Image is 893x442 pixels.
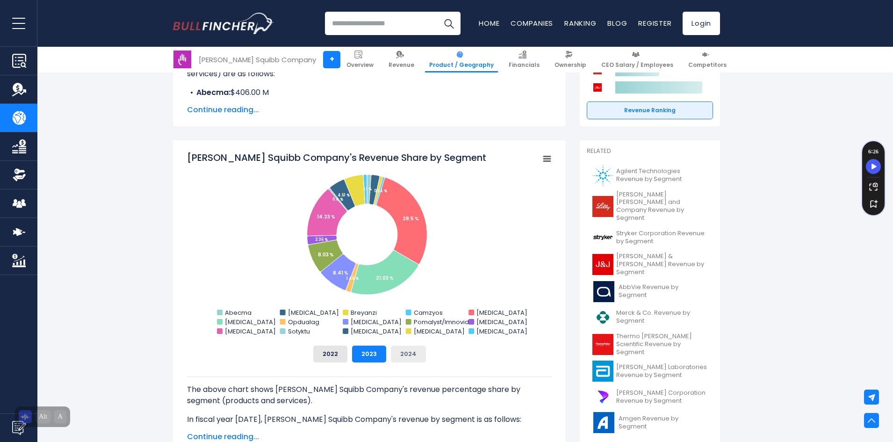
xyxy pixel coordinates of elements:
a: CEO Salary / Employees [597,47,677,72]
tspan: 28.5 % [403,215,419,222]
a: Revenue [384,47,418,72]
button: Search [437,12,461,35]
a: Login [683,12,720,35]
text: [MEDICAL_DATA] [351,318,402,326]
span: Ownership [555,61,586,69]
text: [MEDICAL_DATA] [351,327,402,336]
a: Go to homepage [173,13,274,34]
span: [PERSON_NAME] Laboratories Revenue by Segment [616,363,707,379]
tspan: 14.23 % [317,213,335,220]
img: MRK logo [592,307,613,328]
a: Competitors [684,47,731,72]
span: CEO Salary / Employees [601,61,673,69]
a: [PERSON_NAME] Laboratories Revenue by Segment [587,358,713,384]
tspan: [PERSON_NAME] Squibb Company's Revenue Share by Segment [187,151,486,164]
text: Camzyos [414,308,443,317]
img: A logo [592,165,613,186]
a: AbbVie Revenue by Segment [587,279,713,304]
p: In fiscal year [DATE], [PERSON_NAME] Squibb Company's revenue by segment is as follows: [187,414,552,425]
a: Companies [511,18,553,28]
p: Related [587,147,713,155]
text: [MEDICAL_DATA] [414,327,465,336]
img: ABT logo [592,361,613,382]
tspan: 1.46 % [346,276,359,281]
span: [PERSON_NAME] & [PERSON_NAME] Revenue by Segment [616,253,707,276]
a: Product / Geography [425,47,498,72]
text: [MEDICAL_DATA] [225,327,276,336]
span: AbbVie Revenue by Segment [619,283,707,299]
a: Amgen Revenue by Segment [587,410,713,435]
a: [PERSON_NAME] & [PERSON_NAME] Revenue by Segment [587,250,713,279]
text: Sotyktu [288,327,310,336]
text: [MEDICAL_DATA] [476,308,527,317]
span: Revenue [389,61,414,69]
img: Bullfincher logo [173,13,274,34]
text: Pomalyst/Imnovid [414,318,469,326]
div: [PERSON_NAME] Squibb Company [199,54,316,65]
a: Merck & Co. Revenue by Segment [587,304,713,330]
a: Stryker Corporation Revenue by Segment [587,225,713,250]
span: Agilent Technologies Revenue by Segment [616,167,707,183]
a: Revenue Ranking [587,101,713,119]
svg: Bristol-Myers Squibb Company's Revenue Share by Segment [187,151,552,338]
a: Agilent Technologies Revenue by Segment [587,163,713,188]
img: SYK logo [592,227,613,248]
a: [PERSON_NAME] Corporation Revenue by Segment [587,384,713,410]
span: Competitors [688,61,727,69]
text: Abecma [225,308,252,317]
img: ABBV logo [592,281,616,302]
span: Product / Geography [429,61,494,69]
text: Opdualag [288,318,319,326]
img: Johnson & Johnson competitors logo [591,81,604,94]
a: Home [479,18,499,28]
tspan: 0.54 % [374,188,387,194]
button: 2022 [313,346,347,362]
text: [MEDICAL_DATA] [476,318,527,326]
tspan: 8.03 % [318,251,334,258]
text: [MEDICAL_DATA] [288,308,339,317]
img: AMGN logo [592,412,616,433]
span: Financials [509,61,540,69]
button: 2024 [391,346,426,362]
a: Ranking [564,18,596,28]
img: TMO logo [592,334,613,355]
a: Overview [342,47,378,72]
img: DHR logo [592,386,613,407]
a: [PERSON_NAME] [PERSON_NAME] and Company Revenue by Segment [587,188,713,225]
img: Ownership [12,168,26,182]
tspan: 8.41 % [333,269,348,276]
a: Financials [504,47,544,72]
img: LLY logo [592,196,613,217]
span: [PERSON_NAME] [PERSON_NAME] and Company Revenue by Segment [616,191,707,223]
button: 2023 [352,346,386,362]
li: $406.00 M [187,87,552,98]
a: Ownership [550,47,591,72]
p: The above chart shows [PERSON_NAME] Squibb Company's revenue percentage share by segment (product... [187,384,552,406]
span: Stryker Corporation Revenue by Segment [616,230,707,246]
span: Amgen Revenue by Segment [619,415,707,431]
img: BMY logo [173,51,191,68]
text: [MEDICAL_DATA] [476,327,527,336]
span: Continue reading... [187,104,552,116]
a: Thermo [PERSON_NAME] Scientific Revenue by Segment [587,330,713,359]
a: Register [638,18,671,28]
span: Overview [346,61,374,69]
span: Thermo [PERSON_NAME] Scientific Revenue by Segment [616,333,707,356]
a: Blog [607,18,627,28]
text: Breyanzi [351,308,377,317]
span: Merck & Co. Revenue by Segment [616,309,707,325]
tspan: 1.1 % [364,187,372,192]
tspan: 2.35 % [315,237,328,242]
a: + [323,51,340,68]
tspan: 0.4 % [332,197,343,202]
tspan: 4.51 % [338,193,350,198]
img: JNJ logo [592,254,613,275]
tspan: 21.03 % [376,275,394,282]
b: Abecma: [196,87,230,98]
span: [PERSON_NAME] Corporation Revenue by Segment [616,389,707,405]
text: [MEDICAL_DATA] [225,318,276,326]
